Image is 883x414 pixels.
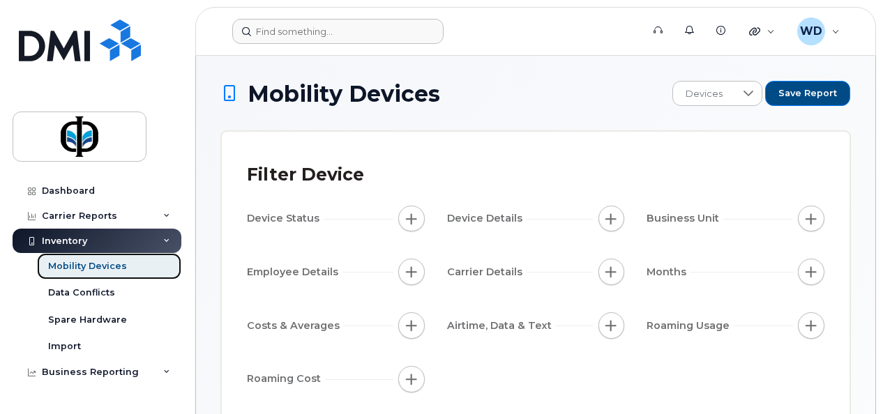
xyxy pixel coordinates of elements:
[447,319,556,333] span: Airtime, Data & Text
[247,319,344,333] span: Costs & Averages
[247,265,342,279] span: Employee Details
[765,81,850,106] button: Save Report
[673,82,735,107] span: Devices
[247,157,364,193] div: Filter Device
[447,211,527,226] span: Device Details
[247,371,325,386] span: Roaming Cost
[647,211,723,226] span: Business Unit
[778,87,837,100] span: Save Report
[447,265,527,279] span: Carrier Details
[247,211,324,226] span: Device Status
[647,265,690,279] span: Months
[647,319,734,333] span: Roaming Usage
[248,82,440,106] span: Mobility Devices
